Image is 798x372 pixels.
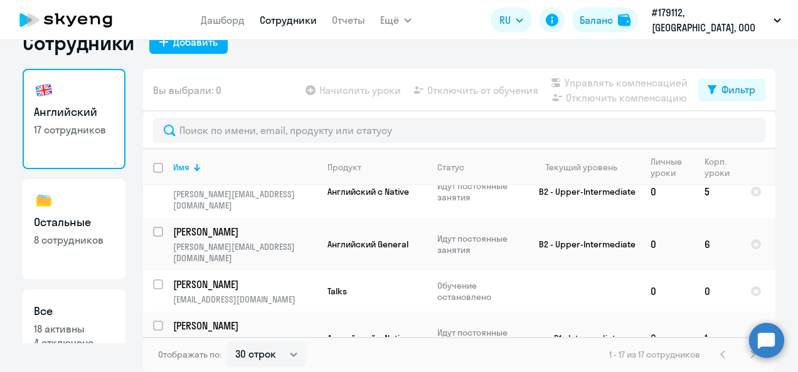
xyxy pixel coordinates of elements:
[437,180,523,203] p: Идут постоянные занятия
[646,5,787,35] button: #179112, [GEOGRAPHIC_DATA], ООО
[705,156,730,178] div: Корп. уроки
[34,123,114,137] p: 17 сотрудников
[23,69,125,169] a: Английский17 сотрудников
[524,218,641,271] td: B2 - Upper-Intermediate
[641,271,694,312] td: 0
[524,312,641,364] td: B1 - Intermediate
[651,156,683,178] div: Личные уроки
[524,165,641,218] td: B2 - Upper-Intermediate
[534,162,640,173] div: Текущий уровень
[694,271,740,312] td: 0
[153,83,221,98] span: Вы выбрали: 0
[641,312,694,364] td: 0
[34,214,114,230] h3: Остальные
[173,162,189,173] div: Имя
[327,186,409,197] span: Английский с Native
[23,30,134,55] h1: Сотрудники
[705,156,740,178] div: Корп. уроки
[34,80,54,100] img: english
[327,333,409,344] span: Английский с Native
[694,165,740,218] td: 5
[173,294,317,305] p: [EMAIL_ADDRESS][DOMAIN_NAME]
[609,349,700,360] span: 1 - 17 из 17 сотрудников
[499,13,511,28] span: RU
[580,13,613,28] div: Баланс
[173,34,218,49] div: Добавить
[34,190,54,210] img: others
[23,179,125,279] a: Остальные8 сотрудников
[437,162,464,173] div: Статус
[34,104,114,120] h3: Английский
[34,303,114,319] h3: Все
[437,162,523,173] div: Статус
[332,14,365,26] a: Отчеты
[173,335,317,358] p: [PERSON_NAME][EMAIL_ADDRESS][DOMAIN_NAME]
[327,239,408,250] span: Английский General
[173,277,317,291] a: [PERSON_NAME]
[34,336,114,349] p: 4 отключено
[572,8,638,33] button: Балансbalance
[546,162,617,173] div: Текущий уровень
[173,189,317,211] p: [PERSON_NAME][EMAIL_ADDRESS][DOMAIN_NAME]
[153,118,765,143] input: Поиск по имени, email, продукту или статусу
[641,218,694,271] td: 0
[34,322,114,336] p: 18 активны
[641,165,694,218] td: 0
[618,14,630,26] img: balance
[173,319,317,333] a: [PERSON_NAME]
[652,5,769,35] p: #179112, [GEOGRAPHIC_DATA], ООО
[651,156,694,178] div: Личные уроки
[201,14,245,26] a: Дашборд
[437,280,523,302] p: Обучение остановлено
[327,162,361,173] div: Продукт
[721,82,755,97] div: Фильтр
[173,241,317,264] p: [PERSON_NAME][EMAIL_ADDRESS][DOMAIN_NAME]
[149,31,228,54] button: Добавить
[380,8,412,33] button: Ещё
[260,14,317,26] a: Сотрудники
[437,327,523,349] p: Идут постоянные занятия
[34,233,114,247] p: 8 сотрудников
[173,225,315,239] p: [PERSON_NAME]
[380,13,399,28] span: Ещё
[327,162,427,173] div: Продукт
[694,312,740,364] td: 1
[173,277,315,291] p: [PERSON_NAME]
[173,162,317,173] div: Имя
[327,286,347,297] span: Talks
[698,79,765,101] button: Фильтр
[158,349,221,360] span: Отображать по:
[694,218,740,271] td: 6
[491,8,532,33] button: RU
[173,319,315,333] p: [PERSON_NAME]
[437,233,523,256] p: Идут постоянные занятия
[173,225,317,239] a: [PERSON_NAME]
